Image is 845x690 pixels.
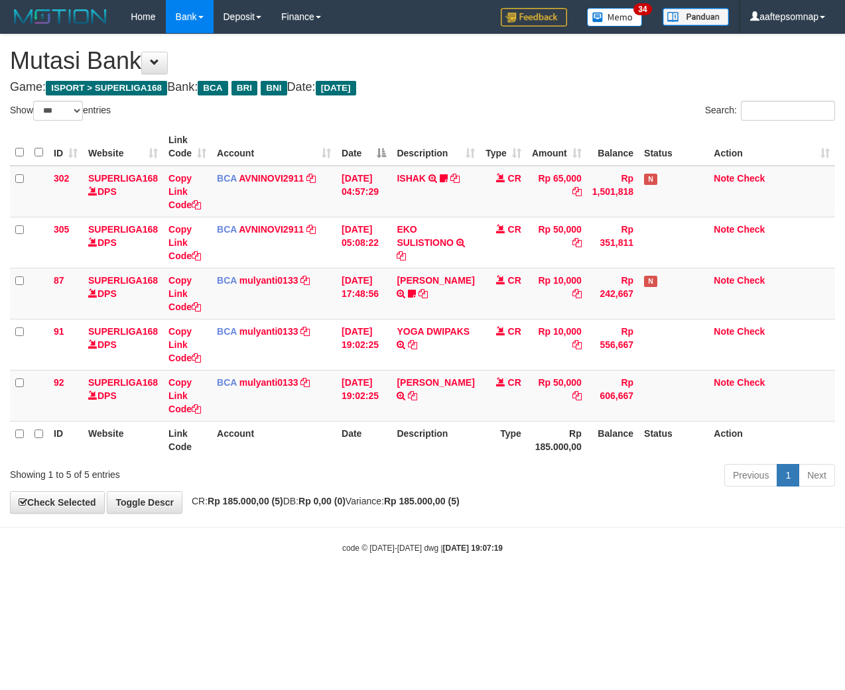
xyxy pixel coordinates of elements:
[397,377,474,388] a: [PERSON_NAME]
[587,268,639,319] td: Rp 242,667
[639,128,708,166] th: Status
[587,8,643,27] img: Button%20Memo.svg
[572,186,582,197] a: Copy Rp 65,000 to clipboard
[527,128,587,166] th: Amount: activate to sort column ascending
[708,421,835,459] th: Action
[639,421,708,459] th: Status
[83,166,163,217] td: DPS
[336,268,391,319] td: [DATE] 17:48:56
[480,128,527,166] th: Type: activate to sort column ascending
[212,421,336,459] th: Account
[587,421,639,459] th: Balance
[508,377,521,388] span: CR
[408,390,417,401] a: Copy RIDWAN NASTU to clipboard
[644,276,657,287] span: Has Note
[10,463,342,481] div: Showing 1 to 5 of 5 entries
[397,173,426,184] a: ISHAK
[10,101,111,121] label: Show entries
[316,81,356,95] span: [DATE]
[239,377,298,388] a: mulyanti0133
[397,251,406,261] a: Copy EKO SULISTIONO to clipboard
[208,496,283,506] strong: Rp 185.000,00 (5)
[168,173,201,210] a: Copy Link Code
[48,128,83,166] th: ID: activate to sort column ascending
[342,544,503,553] small: code © [DATE]-[DATE] dwg |
[705,101,835,121] label: Search:
[587,217,639,268] td: Rp 351,811
[714,275,734,286] a: Note
[10,81,835,94] h4: Game: Bank: Date:
[336,421,391,459] th: Date
[54,275,64,286] span: 87
[527,268,587,319] td: Rp 10,000
[261,81,287,95] span: BNI
[300,326,310,337] a: Copy mulyanti0133 to clipboard
[54,173,69,184] span: 302
[88,224,158,235] a: SUPERLIGA168
[306,224,316,235] a: Copy AVNINOVI2911 to clipboard
[419,288,428,299] a: Copy SILVA SARI S to clipboard
[480,421,527,459] th: Type
[572,390,582,401] a: Copy Rp 50,000 to clipboard
[708,128,835,166] th: Action: activate to sort column ascending
[527,421,587,459] th: Rp 185.000,00
[300,377,310,388] a: Copy mulyanti0133 to clipboard
[527,217,587,268] td: Rp 50,000
[83,370,163,421] td: DPS
[168,224,201,261] a: Copy Link Code
[384,496,460,506] strong: Rp 185.000,00 (5)
[83,421,163,459] th: Website
[168,377,201,414] a: Copy Link Code
[336,370,391,421] td: [DATE] 19:02:25
[163,421,212,459] th: Link Code
[644,174,657,185] span: Has Note
[508,173,521,184] span: CR
[391,421,480,459] th: Description
[300,275,310,286] a: Copy mulyanti0133 to clipboard
[306,173,316,184] a: Copy AVNINOVI2911 to clipboard
[163,128,212,166] th: Link Code: activate to sort column ascending
[83,268,163,319] td: DPS
[54,224,69,235] span: 305
[408,339,417,350] a: Copy YOGA DWIPAKS to clipboard
[239,326,298,337] a: mulyanti0133
[663,8,729,26] img: panduan.png
[88,377,158,388] a: SUPERLIGA168
[397,275,474,286] a: [PERSON_NAME]
[443,544,503,553] strong: [DATE] 19:07:19
[777,464,799,487] a: 1
[54,326,64,337] span: 91
[799,464,835,487] a: Next
[336,217,391,268] td: [DATE] 05:08:22
[212,128,336,166] th: Account: activate to sort column ascending
[217,224,237,235] span: BCA
[572,339,582,350] a: Copy Rp 10,000 to clipboard
[168,326,201,363] a: Copy Link Code
[46,81,167,95] span: ISPORT > SUPERLIGA168
[336,128,391,166] th: Date: activate to sort column descending
[737,377,765,388] a: Check
[231,81,257,95] span: BRI
[527,370,587,421] td: Rp 50,000
[336,319,391,370] td: [DATE] 19:02:25
[10,7,111,27] img: MOTION_logo.png
[501,8,567,27] img: Feedback.jpg
[633,3,651,15] span: 34
[83,128,163,166] th: Website: activate to sort column ascending
[587,166,639,217] td: Rp 1,501,818
[217,326,237,337] span: BCA
[391,128,480,166] th: Description: activate to sort column ascending
[508,326,521,337] span: CR
[737,224,765,235] a: Check
[83,217,163,268] td: DPS
[54,377,64,388] span: 92
[33,101,83,121] select: Showentries
[397,224,454,248] a: EKO SULISTIONO
[714,224,734,235] a: Note
[88,173,158,184] a: SUPERLIGA168
[587,319,639,370] td: Rp 556,667
[88,275,158,286] a: SUPERLIGA168
[107,491,182,514] a: Toggle Descr
[572,237,582,248] a: Copy Rp 50,000 to clipboard
[239,173,304,184] a: AVNINOVI2911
